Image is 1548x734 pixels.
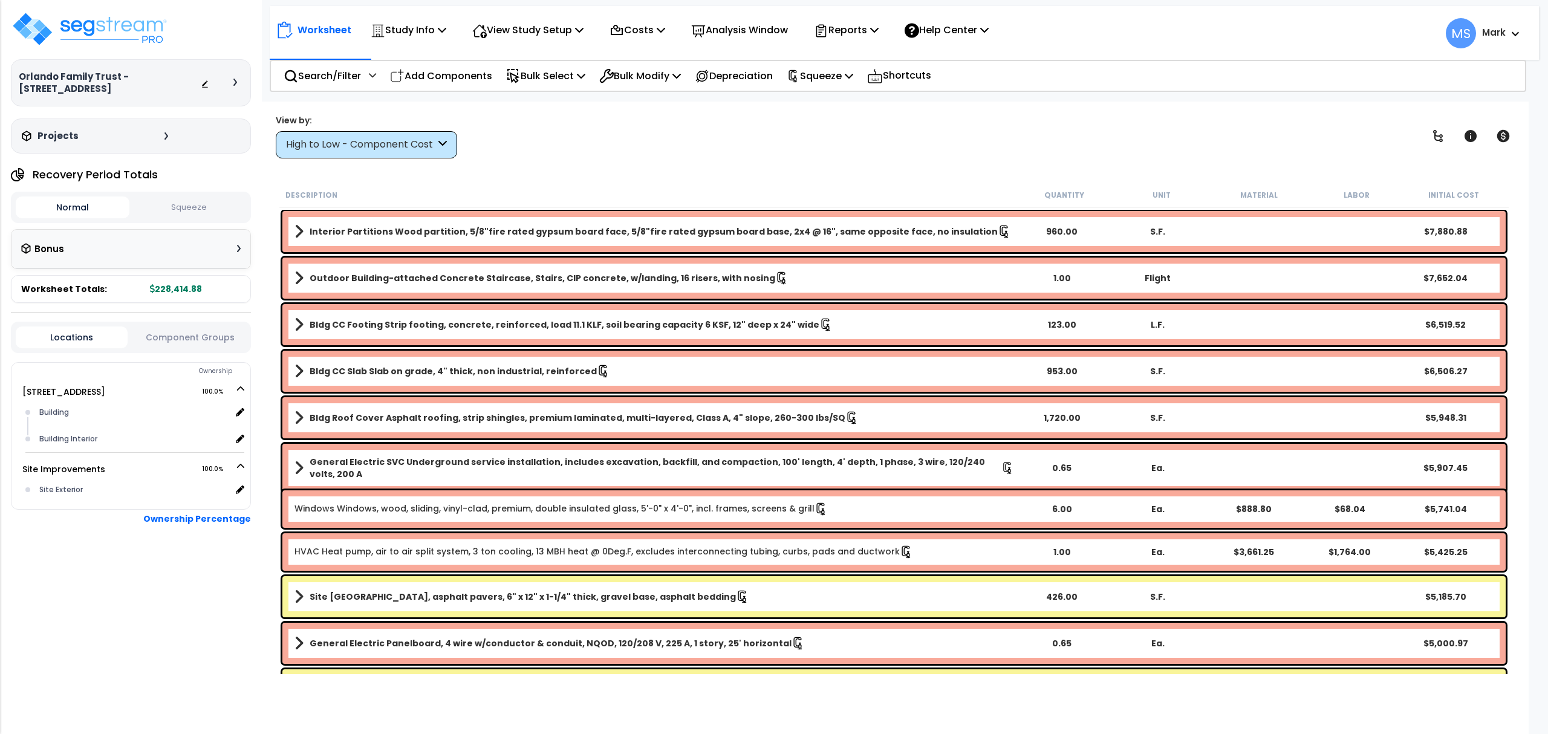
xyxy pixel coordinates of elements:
[1014,412,1110,424] div: 1,720.00
[1344,190,1370,200] small: Labor
[867,67,931,85] p: Shortcuts
[390,68,492,84] p: Add Components
[22,386,105,398] a: [STREET_ADDRESS] 100.0%
[472,22,584,38] p: View Study Setup
[1014,272,1110,284] div: 1.00
[1110,637,1206,649] div: Ea.
[286,138,435,152] div: High to Low - Component Cost
[371,22,446,38] p: Study Info
[150,283,202,295] b: 228,414.88
[34,244,64,255] h3: Bonus
[1398,546,1494,558] div: $5,425.25
[202,462,234,476] span: 100.0%
[36,482,231,497] div: Site Exterior
[1241,190,1278,200] small: Material
[202,385,234,399] span: 100.0%
[1302,546,1398,558] div: $1,764.00
[1110,462,1206,474] div: Ea.
[1110,503,1206,515] div: Ea.
[1014,591,1110,603] div: 426.00
[310,226,998,238] b: Interior Partitions Wood partition, 5/8"fire rated gypsum board face, 5/8"fire rated gypsum board...
[1398,591,1494,603] div: $5,185.70
[1446,18,1476,48] span: MS
[310,365,597,377] b: Bldg CC Slab Slab on grade, 4" thick, non industrial, reinforced
[132,197,246,218] button: Squeeze
[905,22,989,38] p: Help Center
[506,68,585,84] p: Bulk Select
[22,463,105,475] a: Site Improvements 100.0%
[1110,272,1206,284] div: Flight
[1110,226,1206,238] div: S.F.
[143,513,251,525] b: Ownership Percentage
[688,62,779,90] div: Depreciation
[11,11,168,47] img: logo_pro_r.png
[1398,319,1494,331] div: $6,519.52
[310,272,775,284] b: Outdoor Building-attached Concrete Staircase, Stairs, CIP concrete, w/landing, 16 risers, with no...
[276,114,457,126] div: View by:
[695,68,773,84] p: Depreciation
[1206,503,1302,515] div: $888.80
[1398,272,1494,284] div: $7,652.04
[1014,546,1110,558] div: 1.00
[1398,462,1494,474] div: $5,907.45
[294,545,913,559] a: Individual Item
[36,405,231,420] div: Building
[1398,503,1494,515] div: $5,741.04
[21,283,107,295] span: Worksheet Totals:
[1153,190,1171,200] small: Unit
[294,456,1014,480] a: Assembly Title
[1110,365,1206,377] div: S.F.
[1482,26,1506,39] b: Mark
[1110,412,1206,424] div: S.F.
[294,363,1014,380] a: Assembly Title
[1302,503,1398,515] div: $68.04
[1014,503,1110,515] div: 6.00
[610,22,665,38] p: Costs
[19,71,201,95] h3: Orlando Family Trust - [STREET_ADDRESS]
[1014,365,1110,377] div: 953.00
[294,635,1014,652] a: Assembly Title
[294,270,1014,287] a: Assembly Title
[1398,412,1494,424] div: $5,948.31
[1398,226,1494,238] div: $7,880.88
[285,190,337,200] small: Description
[294,316,1014,333] a: Assembly Title
[310,637,792,649] b: General Electric Panelboard, 4 wire w/conductor & conduit, NQOD, 120/208 V, 225 A, 1 story, 25' h...
[310,412,845,424] b: Bldg Roof Cover Asphalt roofing, strip shingles, premium laminated, multi-layered, Class A, 4" sl...
[1110,319,1206,331] div: L.F.
[599,68,681,84] p: Bulk Modify
[1014,319,1110,331] div: 123.00
[310,456,1001,480] b: General Electric SVC Underground service installation, includes excavation, backfill, and compact...
[860,61,938,91] div: Shortcuts
[1110,546,1206,558] div: Ea.
[294,223,1014,240] a: Assembly Title
[787,68,853,84] p: Squeeze
[1398,637,1494,649] div: $5,000.97
[1044,190,1084,200] small: Quantity
[1110,591,1206,603] div: S.F.
[310,319,819,331] b: Bldg CC Footing Strip footing, concrete, reinforced, load 11.1 KLF, soil bearing capacity 6 KSF, ...
[1014,637,1110,649] div: 0.65
[284,68,361,84] p: Search/Filter
[1014,226,1110,238] div: 960.00
[383,62,499,90] div: Add Components
[1398,365,1494,377] div: $6,506.27
[1429,190,1480,200] small: Initial Cost
[1206,546,1302,558] div: $3,661.25
[37,130,79,142] h3: Projects
[33,169,158,181] h4: Recovery Period Totals
[691,22,788,38] p: Analysis Window
[36,432,231,446] div: Building Interior
[298,22,351,38] p: Worksheet
[294,502,828,516] a: Individual Item
[294,409,1014,426] a: Assembly Title
[814,22,879,38] p: Reports
[36,364,250,378] div: Ownership
[310,591,736,603] b: Site [GEOGRAPHIC_DATA], asphalt pavers, 6" x 12" x 1-1/4" thick, gravel base, asphalt bedding
[134,331,246,344] button: Component Groups
[16,196,129,218] button: Normal
[16,326,128,348] button: Locations
[1014,462,1110,474] div: 0.65
[294,588,1014,605] a: Assembly Title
